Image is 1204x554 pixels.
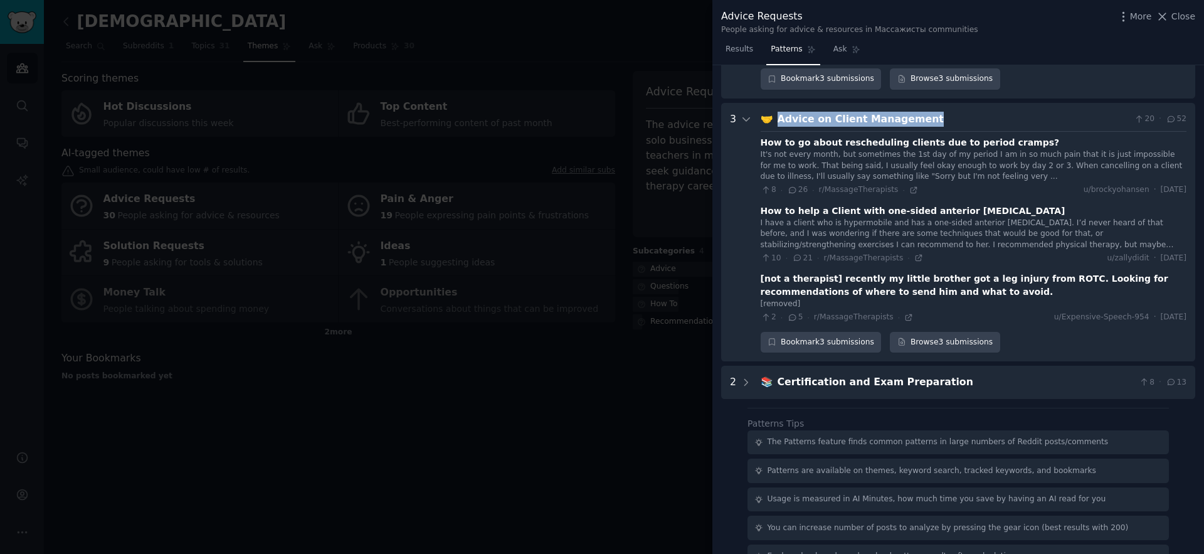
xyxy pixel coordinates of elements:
[761,136,1060,149] div: How to go about rescheduling clients due to period cramps?
[812,186,814,194] span: ·
[1159,114,1161,125] span: ·
[747,418,804,429] label: Patterns Tips
[1084,184,1149,196] span: u/brockyohansen
[890,68,1000,90] a: Browse3 submissions
[1154,184,1156,196] span: ·
[1117,10,1152,23] button: More
[907,253,909,262] span: ·
[761,68,882,90] div: Bookmark 3 submissions
[721,9,978,24] div: Advice Requests
[768,466,1096,477] div: Patterns are available on themes, keyword search, tracked keywords, and bookmarks
[1130,10,1152,23] span: More
[766,40,820,65] a: Patterns
[771,44,802,55] span: Patterns
[1161,184,1186,196] span: [DATE]
[1156,10,1195,23] button: Close
[781,313,783,322] span: ·
[823,253,903,262] span: r/MassageTherapists
[903,186,905,194] span: ·
[761,113,773,125] span: 🤝
[761,218,1186,251] div: I have a client who is hypermobile and has a one-sided anterior [MEDICAL_DATA]. I’d never heard o...
[1154,312,1156,323] span: ·
[833,44,847,55] span: Ask
[807,313,809,322] span: ·
[768,494,1106,505] div: Usage is measured in AI Minutes, how much time you save by having an AI read for you
[761,312,776,323] span: 2
[1154,253,1156,264] span: ·
[787,184,808,196] span: 26
[730,375,736,390] div: 2
[761,332,882,353] button: Bookmark3 submissions
[761,184,776,196] span: 8
[761,205,1065,218] div: How to help a Client with one-sided anterior [MEDICAL_DATA]
[768,437,1109,448] div: The Patterns feature finds common patterns in large numbers of Reddit posts/comments
[1166,377,1186,388] span: 13
[817,253,819,262] span: ·
[761,376,773,388] span: 📚
[786,253,788,262] span: ·
[792,253,813,264] span: 21
[1161,253,1186,264] span: [DATE]
[721,24,978,36] div: People asking for advice & resources in Массажисты communities
[1161,312,1186,323] span: [DATE]
[761,68,882,90] button: Bookmark3 submissions
[1159,377,1161,388] span: ·
[726,44,753,55] span: Results
[761,253,781,264] span: 10
[1107,253,1149,264] span: u/zallydidit
[1171,10,1195,23] span: Close
[768,523,1129,534] div: You can increase number of posts to analyze by pressing the gear icon (best results with 200)
[1054,312,1149,323] span: u/Expensive-Speech-954
[819,185,899,194] span: r/MassageTherapists
[761,332,882,353] div: Bookmark 3 submissions
[898,313,900,322] span: ·
[761,299,1186,310] div: [removed]
[761,149,1186,183] div: It's not every month, but sometimes the 1st day of my period I am in so much pain that it is just...
[890,332,1000,353] a: Browse3 submissions
[1166,114,1186,125] span: 52
[829,40,865,65] a: Ask
[1134,114,1154,125] span: 20
[787,312,803,323] span: 5
[721,40,758,65] a: Results
[781,186,783,194] span: ·
[778,375,1134,390] div: Certification and Exam Preparation
[761,272,1186,299] div: [not a therapist] recently my little brother got a leg injury from ROTC. Looking for recommendati...
[814,312,894,321] span: r/MassageTherapists
[1139,377,1154,388] span: 8
[778,112,1129,127] div: Advice on Client Management
[730,112,736,353] div: 3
